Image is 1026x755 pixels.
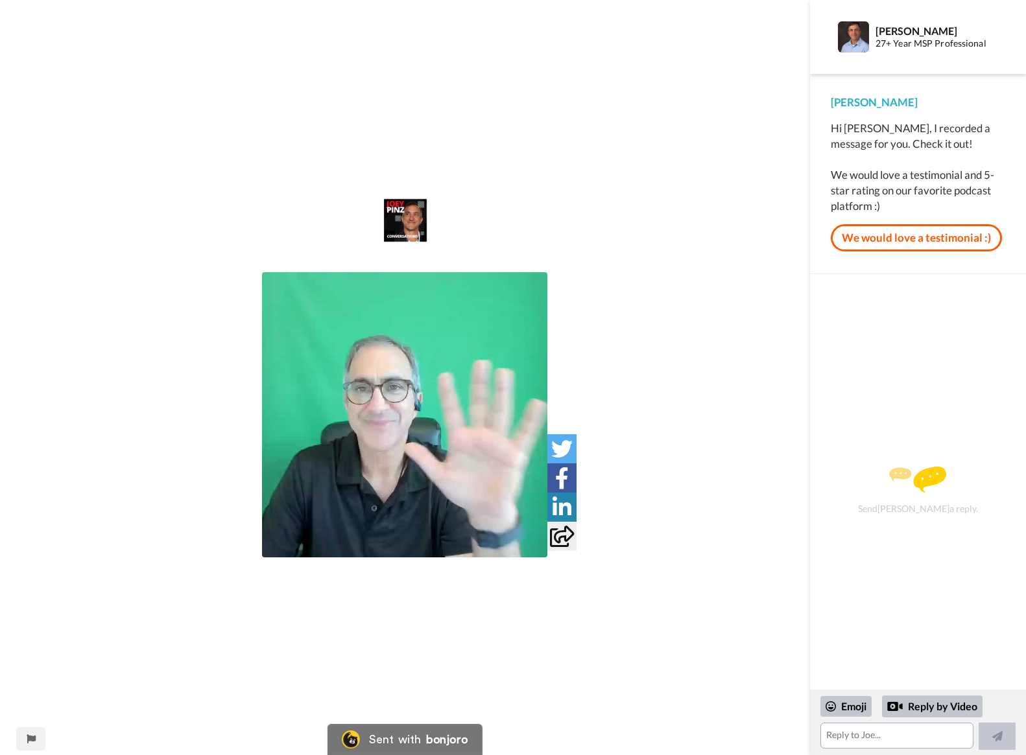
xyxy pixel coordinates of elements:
[426,734,468,745] div: bonjoro
[342,730,360,749] img: Bonjoro Logo
[882,695,983,717] div: Reply by Video
[831,224,1002,251] a: We would love a testimonial :)
[838,21,869,52] img: Profile Image
[831,95,1005,110] div: [PERSON_NAME]
[828,297,1008,683] div: Send [PERSON_NAME] a reply.
[876,25,1005,37] div: [PERSON_NAME]
[820,696,872,717] div: Emoji
[889,467,946,493] img: message.svg
[831,121,1005,214] div: Hi [PERSON_NAME], I recorded a message for you. Check it out! We would love a testimonial and 5-s...
[887,699,903,714] div: Reply by Video
[379,194,431,246] img: 347e2831-dea5-4f03-94c5-998223401d49
[328,724,482,755] a: Bonjoro LogoSent withbonjoro
[262,272,547,557] img: ae4821c1-2487-4927-b349-482da2e60958-thumb.jpg
[876,38,1005,49] div: 27+ Year MSP Professional
[369,734,421,745] div: Sent with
